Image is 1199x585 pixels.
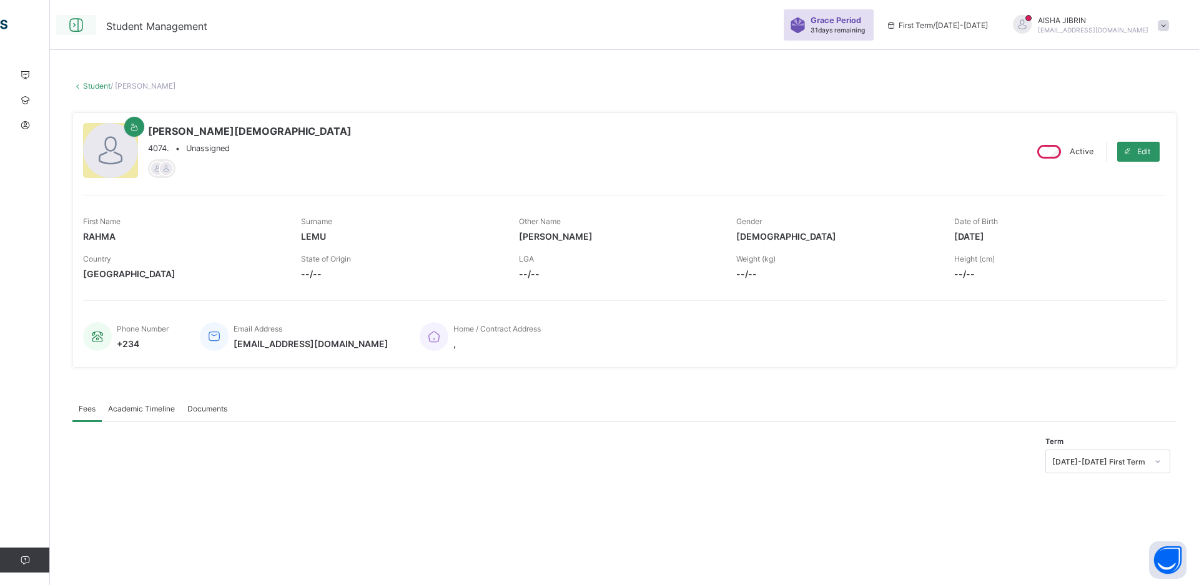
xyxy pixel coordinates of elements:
[83,81,111,91] a: Student
[954,254,995,263] span: Height (cm)
[111,81,175,91] span: / [PERSON_NAME]
[301,231,500,242] span: LEMU
[453,324,541,333] span: Home / Contract Address
[1052,457,1147,466] div: [DATE]-[DATE] First Term
[148,125,352,137] span: [PERSON_NAME][DEMOGRAPHIC_DATA]
[736,268,935,279] span: --/--
[811,16,861,25] span: Grace Period
[1000,15,1175,36] div: AISHAJIBRIN
[954,268,1153,279] span: --/--
[117,324,169,333] span: Phone Number
[106,20,207,32] span: Student Management
[1149,541,1187,579] button: Open asap
[790,17,806,33] img: sticker-purple.71386a28dfed39d6af7621340158ba97.svg
[1045,437,1063,446] span: Term
[83,217,121,226] span: First Name
[736,217,762,226] span: Gender
[117,338,169,349] span: +234
[519,231,718,242] span: [PERSON_NAME]
[886,21,988,30] span: session/term information
[1070,147,1093,156] span: Active
[301,254,351,263] span: State of Origin
[453,338,541,349] span: ,
[79,404,96,413] span: Fees
[1137,147,1150,156] span: Edit
[954,231,1153,242] span: [DATE]
[301,268,500,279] span: --/--
[811,26,865,34] span: 31 days remaining
[736,254,776,263] span: Weight (kg)
[186,144,230,153] span: Unassigned
[234,338,388,349] span: [EMAIL_ADDRESS][DOMAIN_NAME]
[148,144,352,153] div: •
[83,268,282,279] span: [GEOGRAPHIC_DATA]
[519,268,718,279] span: --/--
[234,324,282,333] span: Email Address
[187,404,227,413] span: Documents
[954,217,998,226] span: Date of Birth
[1038,26,1148,34] span: [EMAIL_ADDRESS][DOMAIN_NAME]
[301,217,332,226] span: Surname
[519,254,534,263] span: LGA
[83,254,111,263] span: Country
[519,217,561,226] span: Other Name
[736,231,935,242] span: [DEMOGRAPHIC_DATA]
[83,231,282,242] span: RAHMA
[108,404,175,413] span: Academic Timeline
[148,144,169,153] span: 4074.
[1038,16,1148,25] span: AISHA JIBRIN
